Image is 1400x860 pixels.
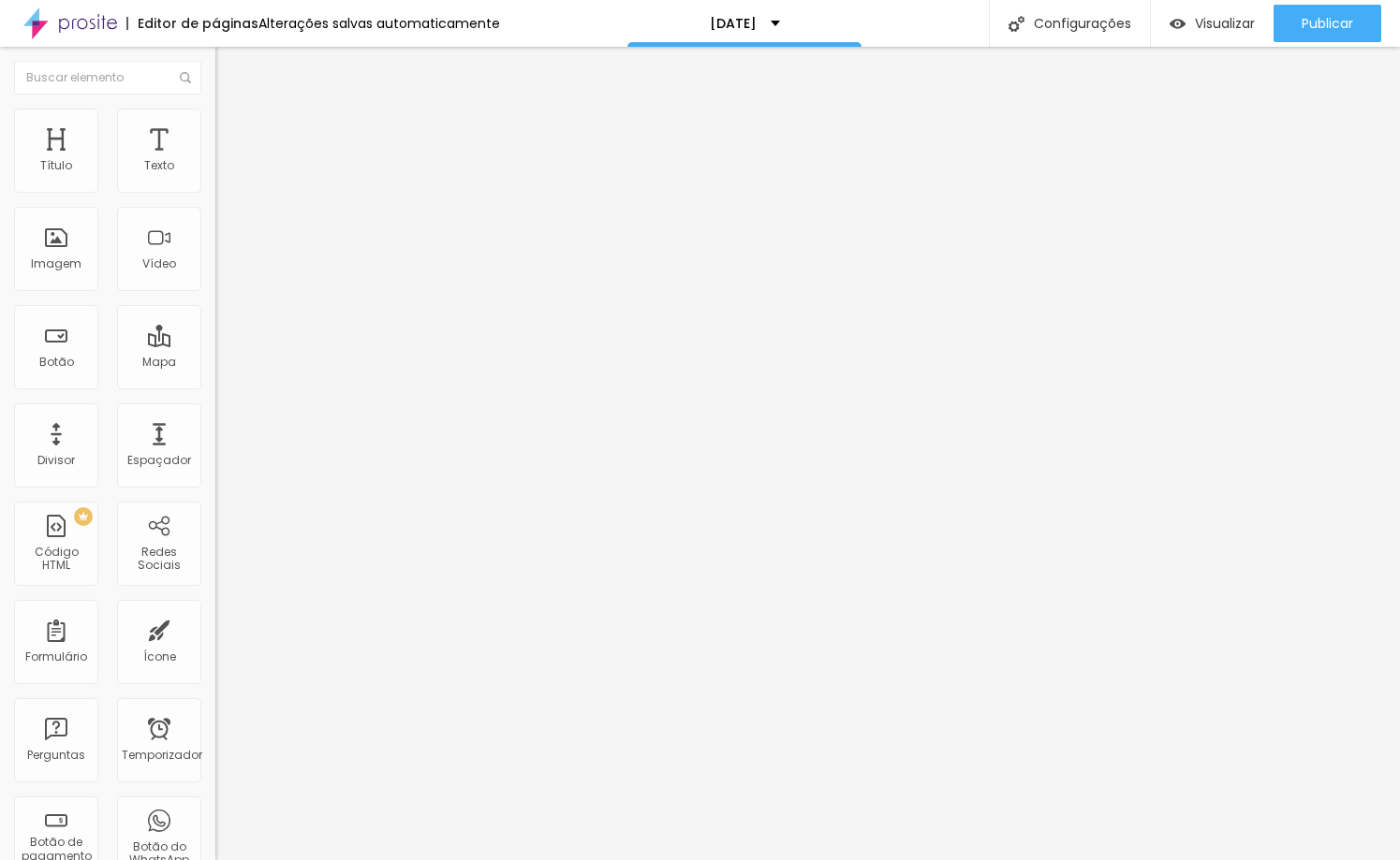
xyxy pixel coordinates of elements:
font: Visualizar [1195,14,1255,33]
font: Publicar [1302,14,1353,33]
font: Vídeo [142,255,176,271]
font: Redes Sociais [138,544,181,573]
button: Publicar [1274,5,1381,42]
font: Configurações [1034,14,1131,33]
input: Buscar elemento [14,61,201,95]
font: Imagem [31,255,81,271]
font: [DATE] [710,14,757,33]
font: Formulário [25,649,87,664]
font: Código HTML [35,544,79,573]
font: Divisor [37,452,75,468]
font: Mapa [142,354,176,370]
font: Título [40,157,72,173]
font: Botão [39,354,74,370]
font: Texto [144,157,174,173]
img: view-1.svg [1170,16,1186,32]
img: Ícone [1009,16,1024,32]
font: Editor de páginas [138,14,258,33]
font: Espaçador [127,452,191,468]
button: Visualizar [1151,5,1274,42]
img: Ícone [180,72,191,83]
font: Temporizador [122,747,202,763]
font: Alterações salvas automaticamente [258,14,500,33]
font: Ícone [143,649,176,664]
font: Perguntas [27,747,85,763]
